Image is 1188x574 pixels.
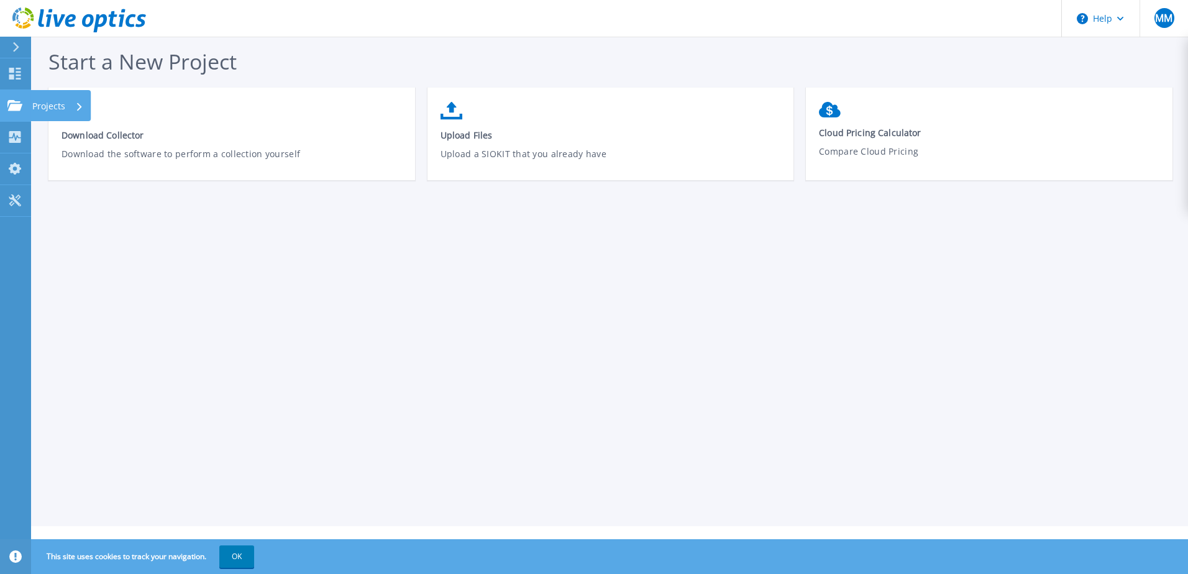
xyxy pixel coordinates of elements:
[48,47,237,76] span: Start a New Project
[48,96,415,184] a: Download CollectorDownload the software to perform a collection yourself
[806,96,1172,183] a: Cloud Pricing CalculatorCompare Cloud Pricing
[1155,13,1172,23] span: MM
[441,129,782,141] span: Upload Files
[32,90,65,122] p: Projects
[34,545,254,568] span: This site uses cookies to track your navigation.
[62,129,403,141] span: Download Collector
[427,96,794,184] a: Upload FilesUpload a SIOKIT that you already have
[62,147,403,176] p: Download the software to perform a collection yourself
[819,145,1160,173] p: Compare Cloud Pricing
[219,545,254,568] button: OK
[819,127,1160,139] span: Cloud Pricing Calculator
[441,147,782,176] p: Upload a SIOKIT that you already have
